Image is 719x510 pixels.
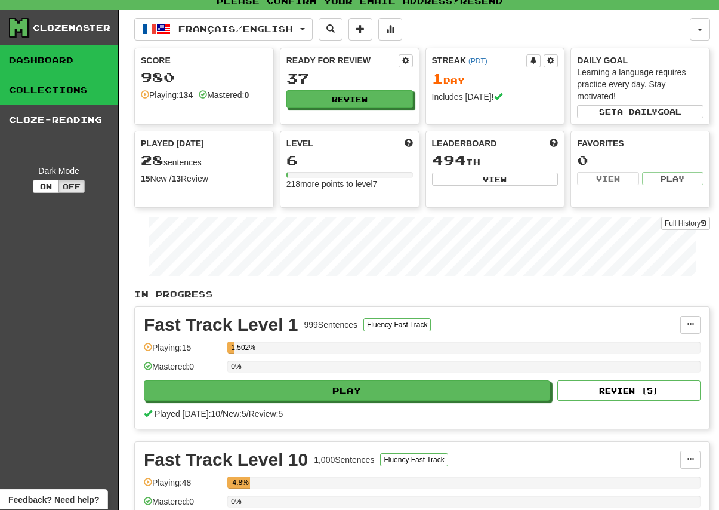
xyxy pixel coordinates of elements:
[178,24,293,35] span: Français / English
[405,138,413,150] span: Score more points to level up
[134,19,313,41] button: Français/English
[155,410,220,419] span: Played [DATE]: 10
[141,55,267,67] div: Score
[134,289,710,301] p: In Progress
[141,70,267,85] div: 980
[432,72,558,87] div: Day
[8,494,99,506] span: Open feedback widget
[314,454,374,466] div: 1,000 Sentences
[286,72,413,87] div: 37
[468,57,487,66] a: (PDT)
[249,410,283,419] span: Review: 5
[58,180,85,193] button: Off
[244,91,249,100] strong: 0
[286,179,413,191] div: 218 more points to level 7
[432,138,497,150] span: Leaderboard
[144,317,298,334] div: Fast Track Level 1
[141,90,193,102] div: Playing:
[141,153,267,169] div: sentences
[141,173,267,185] div: New / Review
[432,55,527,67] div: Streak
[577,106,703,119] button: Seta dailygoal
[577,173,638,186] button: View
[432,91,558,103] div: Includes [DATE]!
[33,180,59,193] button: On
[432,153,558,169] div: th
[577,67,703,103] div: Learning a language requires practice every day. Stay motivated!
[642,173,703,186] button: Play
[378,19,402,41] button: More stats
[319,19,342,41] button: Search sentences
[286,138,313,150] span: Level
[144,451,308,469] div: Fast Track Level 10
[286,91,413,109] button: Review
[577,153,703,168] div: 0
[33,23,110,35] div: Clozemaster
[432,152,466,169] span: 494
[141,138,204,150] span: Played [DATE]
[363,319,431,332] button: Fluency Fast Track
[144,342,221,362] div: Playing: 15
[577,138,703,150] div: Favorites
[223,410,246,419] span: New: 5
[661,217,710,231] a: Full History
[144,361,221,381] div: Mastered: 0
[179,91,193,100] strong: 134
[141,152,163,169] span: 28
[617,108,658,116] span: a daily
[557,381,701,401] button: Review (5)
[432,70,443,87] span: 1
[144,381,550,401] button: Play
[286,153,413,168] div: 6
[550,138,558,150] span: This week in points, UTC
[144,477,221,497] div: Playing: 48
[141,174,150,184] strong: 15
[380,454,448,467] button: Fluency Fast Track
[220,410,223,419] span: /
[171,174,181,184] strong: 13
[348,19,372,41] button: Add sentence to collection
[231,477,250,489] div: 4.8%
[304,319,358,331] div: 999 Sentences
[231,342,234,354] div: 1.502%
[9,165,109,177] div: Dark Mode
[286,55,399,67] div: Ready for Review
[199,90,249,102] div: Mastered:
[432,173,558,186] button: View
[577,55,703,67] div: Daily Goal
[246,410,249,419] span: /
